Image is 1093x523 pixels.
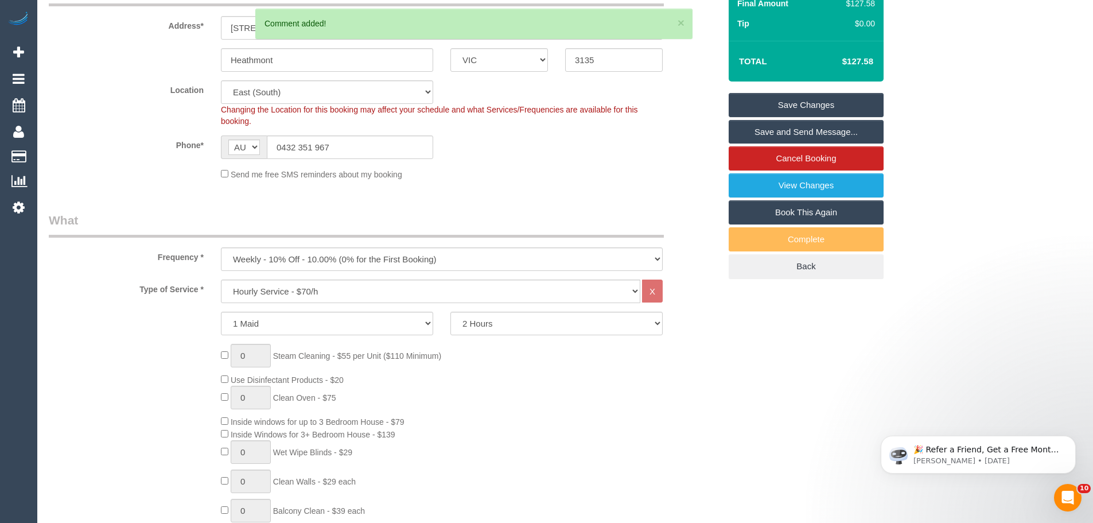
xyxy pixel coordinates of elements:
[1054,484,1082,512] iframe: Intercom live chat
[231,170,402,179] span: Send me free SMS reminders about my booking
[729,120,884,144] a: Save and Send Message...
[565,48,663,72] input: Post Code*
[40,80,212,96] label: Location
[678,17,684,29] button: ×
[40,280,212,295] label: Type of Service *
[737,18,749,29] label: Tip
[1078,484,1091,493] span: 10
[841,18,875,29] div: $0.00
[729,173,884,197] a: View Changes
[739,56,767,66] strong: Total
[40,135,212,151] label: Phone*
[40,247,212,263] label: Frequency *
[729,200,884,224] a: Book This Again
[221,105,638,126] span: Changing the Location for this booking may affect your schedule and what Services/Frequencies are...
[808,57,873,67] h4: $127.58
[273,393,336,402] span: Clean Oven - $75
[273,477,356,486] span: Clean Walls - $29 each
[267,135,433,159] input: Phone*
[49,212,664,238] legend: What
[273,506,365,516] span: Balcony Clean - $39 each
[273,448,352,457] span: Wet Wipe Blinds - $29
[273,351,441,361] span: Steam Cleaning - $55 per Unit ($110 Minimum)
[40,16,212,32] label: Address*
[231,417,404,427] span: Inside windows for up to 3 Bedroom House - $79
[729,93,884,117] a: Save Changes
[265,18,683,29] div: Comment added!
[729,254,884,278] a: Back
[231,375,344,385] span: Use Disinfectant Products - $20
[863,412,1093,492] iframe: Intercom notifications message
[729,146,884,171] a: Cancel Booking
[221,48,433,72] input: Suburb*
[231,430,395,439] span: Inside Windows for 3+ Bedroom House - $139
[7,11,30,28] img: Automaid Logo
